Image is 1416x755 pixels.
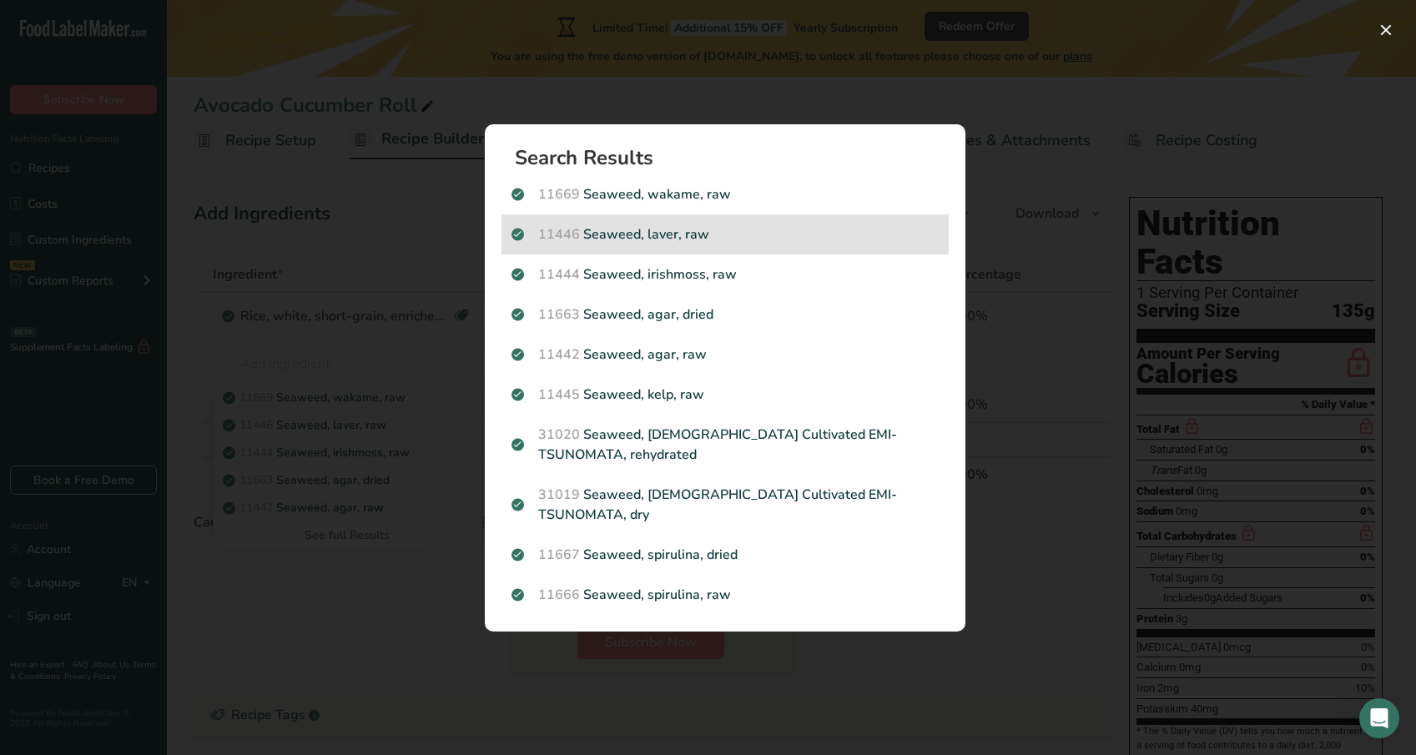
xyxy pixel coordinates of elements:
[538,265,580,284] span: 11444
[515,148,949,168] h1: Search Results
[538,385,580,404] span: 11445
[538,345,580,364] span: 11442
[511,184,939,204] p: Seaweed, wakame, raw
[511,264,939,284] p: Seaweed, irishmoss, raw
[538,425,580,444] span: 31020
[511,224,939,244] p: Seaweed, laver, raw
[511,305,939,325] p: Seaweed, agar, dried
[538,486,580,504] span: 31019
[538,305,580,324] span: 11663
[538,185,580,204] span: 11669
[511,425,939,465] p: Seaweed, [DEMOGRAPHIC_DATA] Cultivated EMI-TSUNOMATA, rehydrated
[538,546,580,564] span: 11667
[538,586,580,604] span: 11666
[511,545,939,565] p: Seaweed, spirulina, dried
[511,585,939,605] p: Seaweed, spirulina, raw
[511,345,939,365] p: Seaweed, agar, raw
[1359,698,1399,738] div: Open Intercom Messenger
[511,485,939,525] p: Seaweed, [DEMOGRAPHIC_DATA] Cultivated EMI-TSUNOMATA, dry
[538,225,580,244] span: 11446
[511,385,939,405] p: Seaweed, kelp, raw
